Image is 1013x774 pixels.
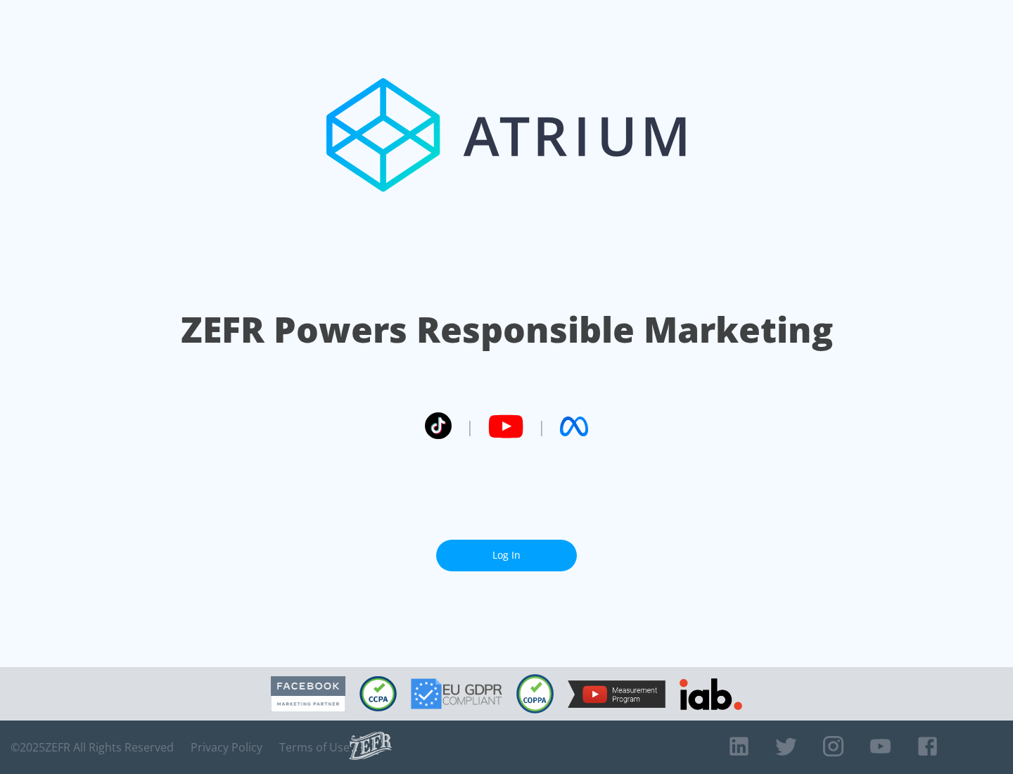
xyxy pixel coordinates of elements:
a: Privacy Policy [191,740,262,754]
a: Log In [436,540,577,571]
span: © 2025 ZEFR All Rights Reserved [11,740,174,754]
img: CCPA Compliant [359,676,397,711]
img: COPPA Compliant [516,674,554,713]
span: | [537,416,546,437]
span: | [466,416,474,437]
img: IAB [680,678,742,710]
h1: ZEFR Powers Responsible Marketing [181,305,833,354]
a: Terms of Use [279,740,350,754]
img: YouTube Measurement Program [568,680,665,708]
img: GDPR Compliant [411,678,502,709]
img: Facebook Marketing Partner [271,676,345,712]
